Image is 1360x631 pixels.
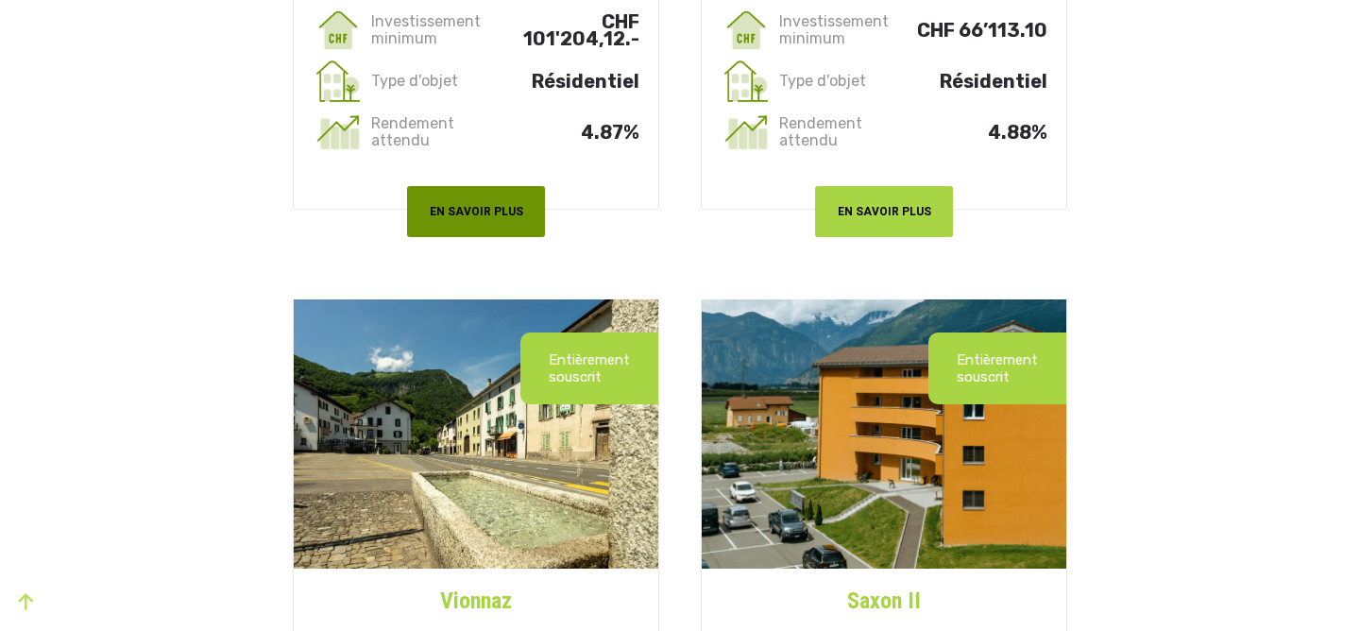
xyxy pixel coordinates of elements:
img: type [313,56,364,107]
p: Type d'objet [367,73,503,90]
p: 4.87% [503,124,639,141]
img: type [721,56,772,107]
a: EN SAVOIR PLUS [407,169,545,192]
p: CHF 101'204,12.- [503,13,639,47]
p: Rendement attendu [775,115,911,149]
p: Rendement attendu [367,115,503,149]
img: invest_min [313,5,364,56]
img: vionaaz-property [294,299,658,569]
p: Investissement minimum [775,13,911,47]
img: rendement [721,107,772,158]
img: invest_min [721,5,772,56]
button: EN SAVOIR PLUS [815,186,953,236]
a: Vionnaz [294,569,658,618]
p: Entièrement souscrit [957,351,1038,385]
a: EN SAVOIR PLUS [815,169,953,192]
p: CHF 66’113.10 [911,22,1047,39]
p: Résidentiel [911,73,1047,90]
img: rendement [313,107,364,158]
button: EN SAVOIR PLUS [407,186,545,236]
p: 4.88% [911,124,1047,141]
p: Type d'objet [775,73,911,90]
p: Entièrement souscrit [549,351,630,385]
p: Investissement minimum [367,13,503,47]
p: Résidentiel [503,73,639,90]
a: Saxon II [702,569,1066,618]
